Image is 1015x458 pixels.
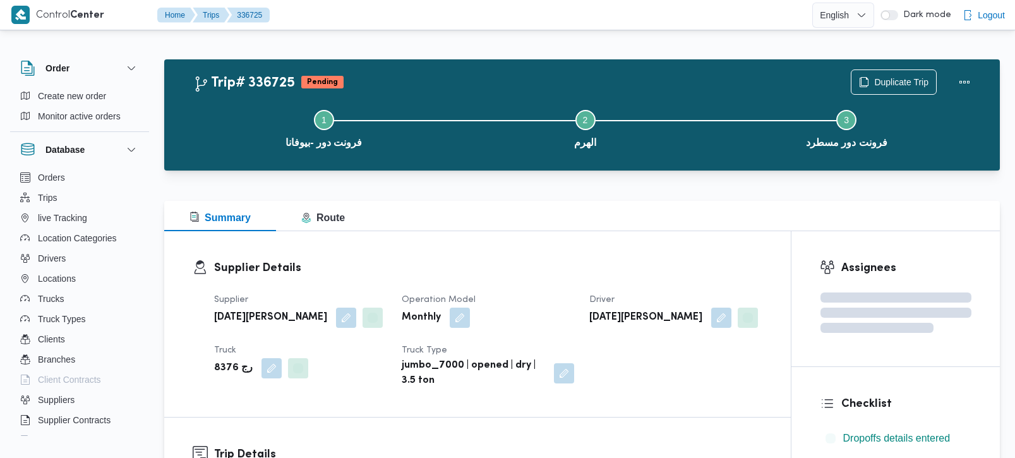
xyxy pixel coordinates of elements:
button: فرونت دور مسطرد [716,95,977,160]
span: Pending [301,76,344,88]
div: Database [10,167,149,441]
b: jumbo_7000 | opened | dry | 3.5 ton [402,358,545,389]
span: Truck Type [402,346,447,354]
span: Locations [38,271,76,286]
span: 2 [583,115,588,125]
b: Center [70,11,104,20]
button: Orders [15,167,144,188]
span: Orders [38,170,65,185]
span: Truck [214,346,236,354]
button: الهرم [455,95,716,160]
span: Logout [978,8,1005,23]
button: Devices [15,430,144,450]
span: Truck Types [38,311,85,327]
button: Duplicate Trip [851,69,937,95]
span: Branches [38,352,75,367]
span: Devices [38,433,69,448]
h3: Database [45,142,85,157]
span: Operation Model [402,296,476,304]
button: فرونت دور -بيوفانا [193,95,455,160]
b: Monthly [402,310,441,325]
button: Client Contracts [15,370,144,390]
span: 1 [321,115,327,125]
button: Create new order [15,86,144,106]
button: 336725 [227,8,270,23]
span: Create new order [38,88,106,104]
b: [DATE][PERSON_NAME] [214,310,327,325]
span: Supplier Contracts [38,413,111,428]
button: Truck Types [15,309,144,329]
span: Duplicate Trip [874,75,928,90]
span: Route [301,212,345,223]
div: Order [10,86,149,131]
h3: Checklist [841,395,972,413]
button: live Tracking [15,208,144,228]
span: Dropoffs details entered [843,433,951,443]
button: Trips [193,8,229,23]
b: رج 8376 [214,361,253,376]
button: Order [20,61,139,76]
h3: Supplier Details [214,260,762,277]
span: Clients [38,332,65,347]
span: فرونت دور -بيوفانا [285,135,362,150]
span: Trips [38,190,57,205]
button: Branches [15,349,144,370]
button: Monitor active orders [15,106,144,126]
span: Monitor active orders [38,109,121,124]
button: Actions [952,69,977,95]
span: Supplier [214,296,248,304]
span: Dark mode [898,10,951,20]
b: Pending [307,78,338,86]
span: Summary [189,212,251,223]
span: Location Categories [38,231,117,246]
button: Dropoffs details entered [820,428,972,449]
b: [DATE][PERSON_NAME] [589,310,702,325]
span: الهرم [574,135,596,150]
button: Location Categories [15,228,144,248]
span: Trucks [38,291,64,306]
button: Drivers [15,248,144,268]
h2: Trip# 336725 [193,75,295,92]
button: Locations [15,268,144,289]
span: Drivers [38,251,66,266]
span: Driver [589,296,615,304]
button: Database [20,142,139,157]
button: Trips [15,188,144,208]
span: live Tracking [38,210,87,226]
button: Supplier Contracts [15,410,144,430]
h3: Order [45,61,69,76]
img: X8yXhbKr1z7QwAAAABJRU5ErkJggg== [11,6,30,24]
button: Trucks [15,289,144,309]
span: Suppliers [38,392,75,407]
h3: Assignees [841,260,972,277]
button: Home [157,8,195,23]
button: Clients [15,329,144,349]
span: Dropoffs details entered [843,431,951,446]
span: Client Contracts [38,372,101,387]
span: فرونت دور مسطرد [806,135,887,150]
span: 3 [844,115,849,125]
button: Suppliers [15,390,144,410]
button: Logout [958,3,1010,28]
